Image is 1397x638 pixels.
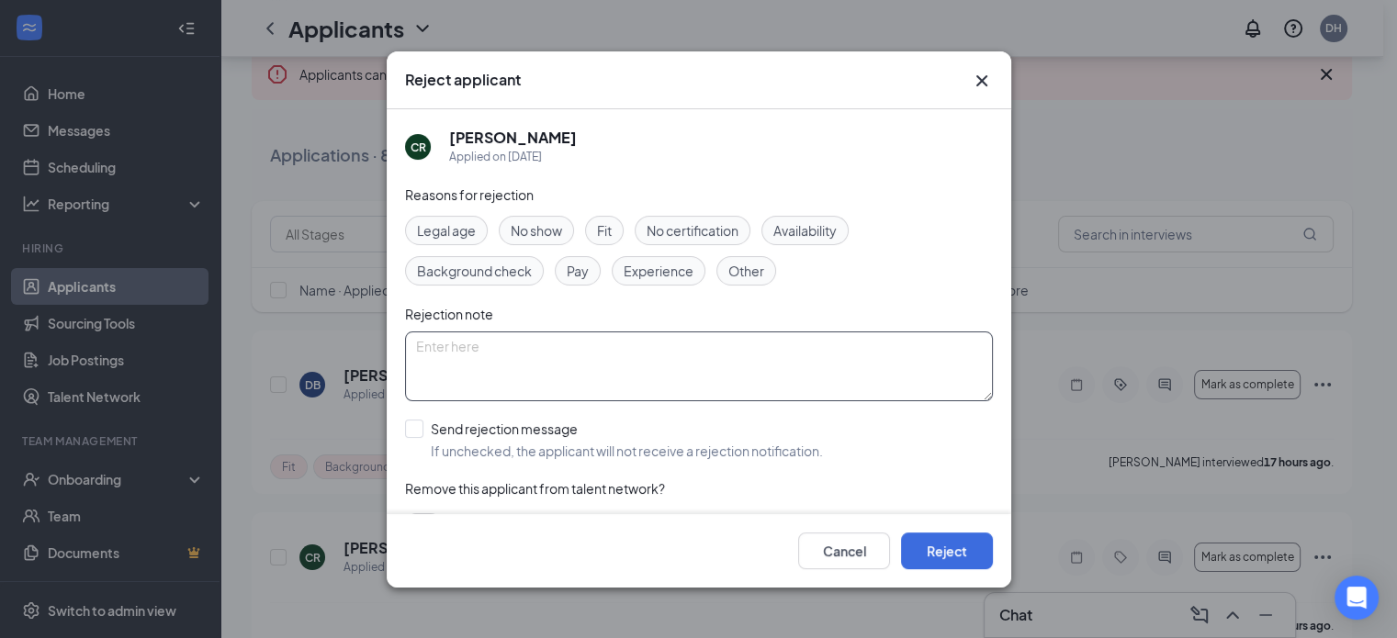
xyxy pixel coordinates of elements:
[417,220,476,241] span: Legal age
[798,532,890,568] button: Cancel
[449,128,577,148] h5: [PERSON_NAME]
[417,261,532,281] span: Background check
[449,148,577,166] div: Applied on [DATE]
[624,261,693,281] span: Experience
[901,532,993,568] button: Reject
[971,70,993,92] button: Close
[597,220,612,241] span: Fit
[971,70,993,92] svg: Cross
[567,261,589,281] span: Pay
[449,513,471,535] span: Yes
[405,306,493,322] span: Rejection note
[773,220,837,241] span: Availability
[647,220,738,241] span: No certification
[405,186,534,203] span: Reasons for rejection
[410,139,425,154] div: CR
[728,261,764,281] span: Other
[405,480,665,497] span: Remove this applicant from talent network?
[405,70,521,90] h3: Reject applicant
[511,220,562,241] span: No show
[1335,576,1379,620] div: Open Intercom Messenger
